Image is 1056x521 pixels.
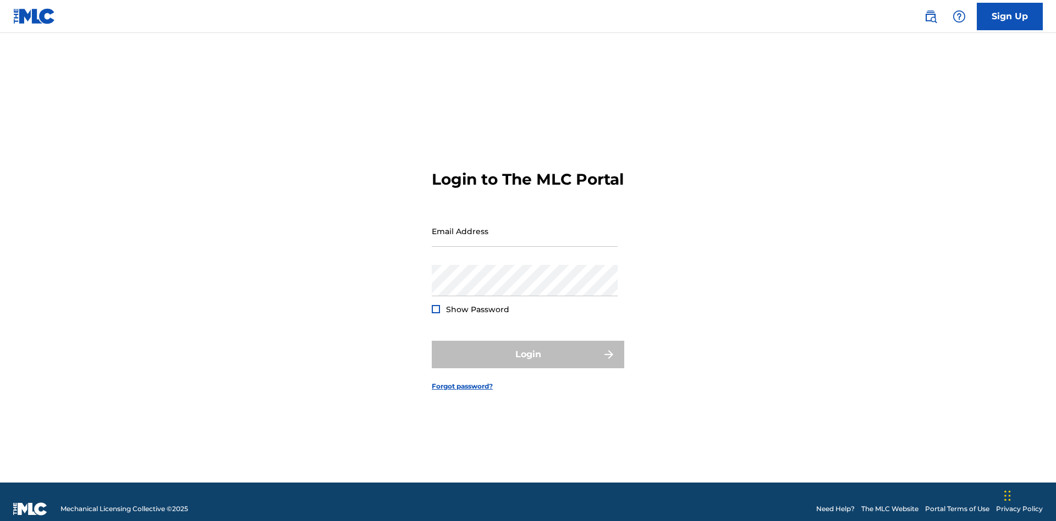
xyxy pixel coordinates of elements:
[61,504,188,514] span: Mechanical Licensing Collective © 2025
[432,381,493,391] a: Forgot password?
[953,10,966,23] img: help
[925,504,989,514] a: Portal Terms of Use
[13,8,56,24] img: MLC Logo
[432,170,624,189] h3: Login to The MLC Portal
[446,304,509,314] span: Show Password
[861,504,919,514] a: The MLC Website
[977,3,1043,30] a: Sign Up
[924,10,937,23] img: search
[13,502,47,516] img: logo
[1001,468,1056,521] iframe: Chat Widget
[920,5,942,27] a: Public Search
[948,5,970,27] div: Help
[996,504,1043,514] a: Privacy Policy
[1004,479,1011,512] div: Drag
[816,504,855,514] a: Need Help?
